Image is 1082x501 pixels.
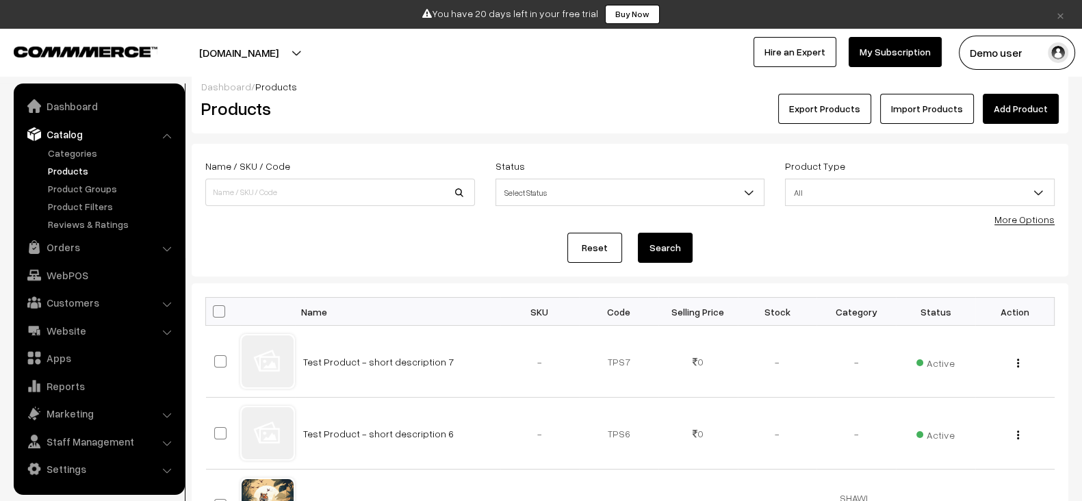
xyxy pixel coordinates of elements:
a: Buy Now [605,5,660,24]
th: SKU [500,298,580,326]
label: Status [495,159,525,173]
a: Product Groups [44,181,180,196]
a: Customers [17,290,180,315]
img: COMMMERCE [14,47,157,57]
a: Website [17,318,180,343]
td: - [500,326,580,398]
a: Reports [17,374,180,398]
a: Marketing [17,401,180,426]
span: Active [916,352,955,370]
td: - [816,326,896,398]
a: Import Products [880,94,974,124]
a: Reset [567,233,622,263]
a: Reviews & Ratings [44,217,180,231]
a: Categories [44,146,180,160]
a: Products [44,164,180,178]
span: All [786,181,1054,205]
td: - [738,398,817,470]
button: Search [638,233,693,263]
a: COMMMERCE [14,42,133,59]
span: Select Status [496,181,764,205]
th: Selling Price [658,298,738,326]
th: Code [579,298,658,326]
h2: Products [201,98,474,119]
img: Menu [1017,431,1019,439]
a: × [1051,6,1070,23]
td: 0 [658,398,738,470]
td: 0 [658,326,738,398]
img: user [1048,42,1068,63]
input: Name / SKU / Code [205,179,475,206]
a: Test Product - short description 7 [303,356,454,368]
td: - [738,326,817,398]
label: Name / SKU / Code [205,159,290,173]
button: Export Products [778,94,871,124]
td: TPS6 [579,398,658,470]
div: You have 20 days left in your free trial [5,5,1077,24]
button: Demo user [959,36,1075,70]
img: Menu [1017,359,1019,368]
td: - [816,398,896,470]
a: Product Filters [44,199,180,214]
a: Apps [17,346,180,370]
a: My Subscription [849,37,942,67]
td: TPS7 [579,326,658,398]
a: Add Product [983,94,1059,124]
a: Orders [17,235,180,259]
a: Staff Management [17,429,180,454]
span: Products [255,81,297,92]
th: Action [975,298,1055,326]
th: Category [816,298,896,326]
td: - [500,398,580,470]
label: Product Type [785,159,845,173]
a: WebPOS [17,263,180,287]
a: More Options [994,214,1055,225]
a: Test Product - short description 6 [303,428,454,439]
button: [DOMAIN_NAME] [151,36,326,70]
a: Catalog [17,122,180,146]
div: / [201,79,1059,94]
span: All [785,179,1055,206]
a: Dashboard [201,81,251,92]
span: Select Status [495,179,765,206]
th: Name [295,298,500,326]
th: Stock [738,298,817,326]
a: Dashboard [17,94,180,118]
span: Active [916,424,955,442]
th: Status [896,298,975,326]
a: Settings [17,457,180,481]
a: Hire an Expert [753,37,836,67]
